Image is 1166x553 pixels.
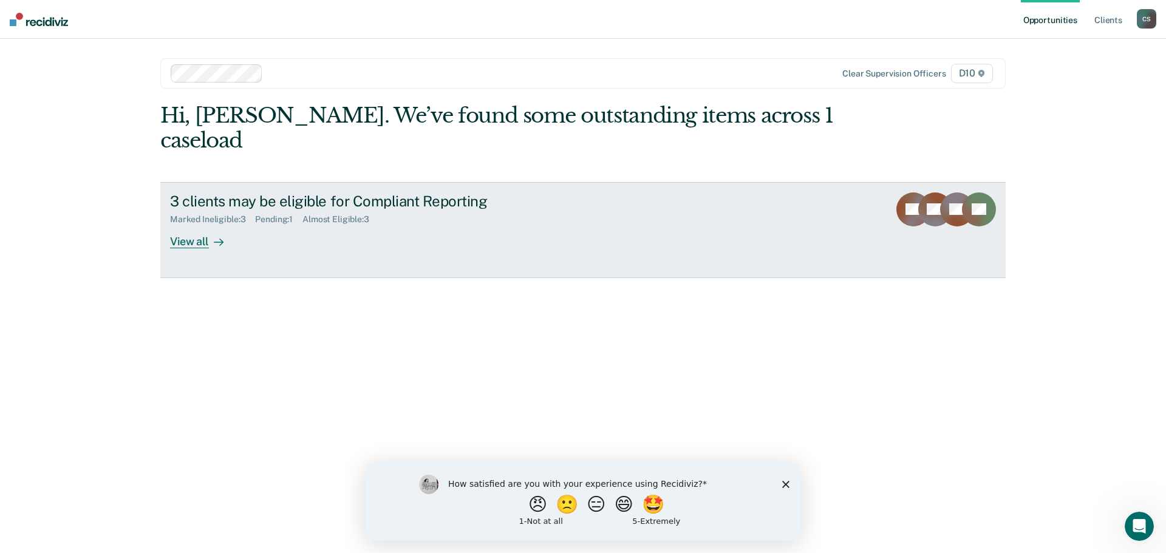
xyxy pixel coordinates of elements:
div: Pending : 1 [255,214,302,225]
img: Recidiviz [10,13,68,26]
div: Hi, [PERSON_NAME]. We’ve found some outstanding items across 1 caseload [160,103,837,153]
div: Marked Ineligible : 3 [170,214,255,225]
div: C S [1137,9,1156,29]
iframe: Survey by Kim from Recidiviz [366,463,800,541]
a: 3 clients may be eligible for Compliant ReportingMarked Ineligible:3Pending:1Almost Eligible:3Vie... [160,182,1006,278]
iframe: Intercom live chat [1125,512,1154,541]
div: Almost Eligible : 3 [302,214,379,225]
div: Clear supervision officers [842,69,946,79]
span: D10 [951,64,993,83]
button: CS [1137,9,1156,29]
div: 3 clients may be eligible for Compliant Reporting [170,192,596,210]
div: View all [170,225,238,248]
